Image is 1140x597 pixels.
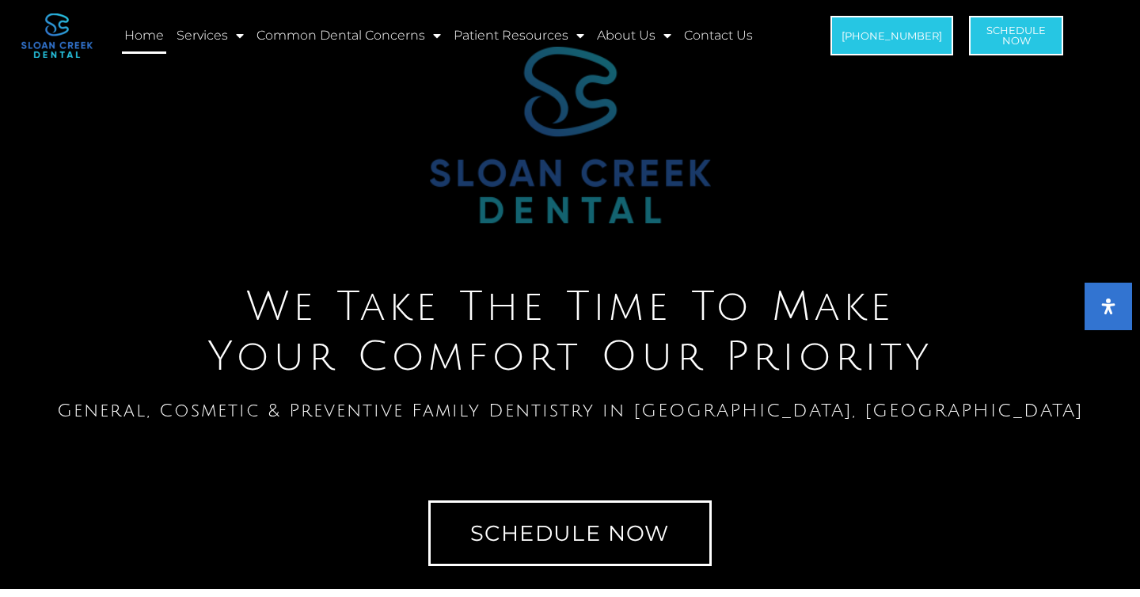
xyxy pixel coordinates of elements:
a: Services [174,17,246,54]
button: Open Accessibility Panel [1085,283,1132,330]
a: Patient Resources [451,17,587,54]
h1: General, Cosmetic & Preventive Family Dentistry in [GEOGRAPHIC_DATA], [GEOGRAPHIC_DATA] [8,401,1132,420]
a: About Us [595,17,674,54]
span: Schedule Now [470,523,670,544]
nav: Menu [122,17,782,54]
h2: We Take The Time To Make Your Comfort Our Priority [8,283,1132,382]
a: [PHONE_NUMBER] [830,16,953,55]
span: Schedule Now [986,25,1046,46]
a: Common Dental Concerns [254,17,443,54]
img: logo [21,13,93,58]
span: [PHONE_NUMBER] [842,31,942,41]
a: Home [122,17,166,54]
a: ScheduleNow [969,16,1063,55]
a: Schedule Now [428,500,712,566]
img: Sloan Creek Dental Logo [430,47,711,224]
a: Contact Us [682,17,755,54]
